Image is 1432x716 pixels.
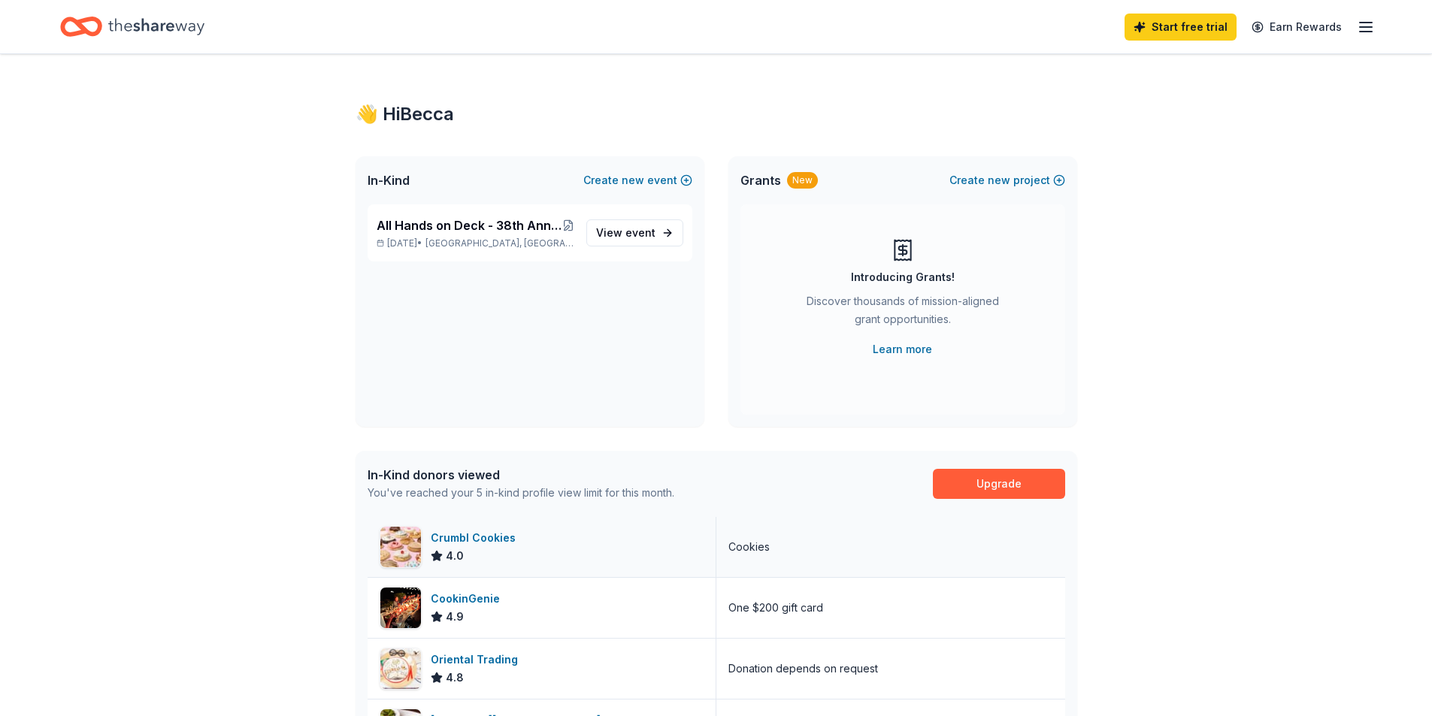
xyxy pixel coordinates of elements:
[380,648,421,689] img: Image for Oriental Trading
[596,224,655,242] span: View
[368,466,674,484] div: In-Kind donors viewed
[728,599,823,617] div: One $200 gift card
[368,484,674,502] div: You've reached your 5 in-kind profile view limit for this month.
[377,216,562,234] span: All Hands on Deck - 38th Annual Greater Cape [PERSON_NAME] Chamber Fundraising Auction
[425,237,574,249] span: [GEOGRAPHIC_DATA], [GEOGRAPHIC_DATA]
[377,237,574,249] p: [DATE] •
[988,171,1010,189] span: new
[446,547,464,565] span: 4.0
[446,608,464,626] span: 4.9
[380,527,421,567] img: Image for Crumbl Cookies
[622,171,644,189] span: new
[873,340,932,358] a: Learn more
[801,292,1005,334] div: Discover thousands of mission-aligned grant opportunities.
[740,171,781,189] span: Grants
[446,669,464,687] span: 4.8
[949,171,1065,189] button: Createnewproject
[380,588,421,628] img: Image for CookinGenie
[625,226,655,239] span: event
[787,172,818,189] div: New
[431,590,506,608] div: CookinGenie
[933,469,1065,499] a: Upgrade
[583,171,692,189] button: Createnewevent
[586,219,683,246] a: View event
[1125,14,1237,41] a: Start free trial
[851,268,955,286] div: Introducing Grants!
[368,171,410,189] span: In-Kind
[431,529,522,547] div: Crumbl Cookies
[728,660,878,678] div: Donation depends on request
[431,651,524,669] div: Oriental Trading
[60,9,204,44] a: Home
[1243,14,1351,41] a: Earn Rewards
[356,102,1077,126] div: 👋 Hi Becca
[728,538,770,556] div: Cookies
